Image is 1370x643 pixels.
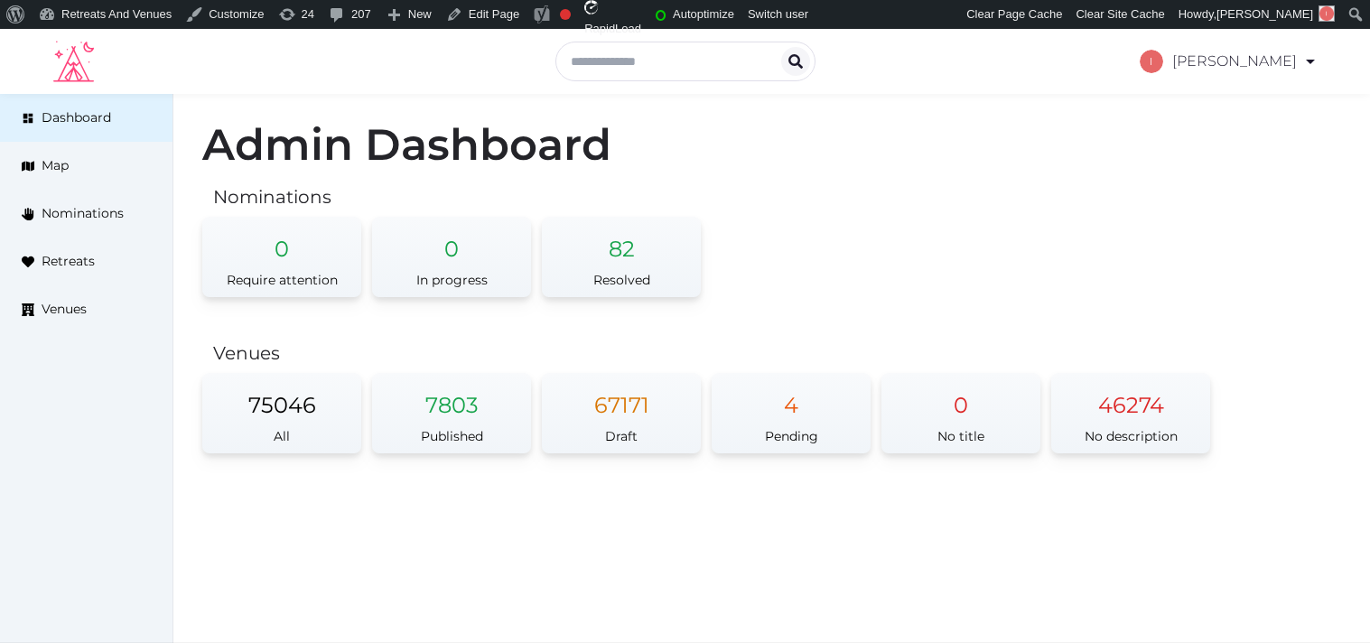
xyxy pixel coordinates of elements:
span: Resolved [593,272,650,288]
a: 82Resolved [542,217,701,297]
a: 0Require attention [202,217,361,297]
div: 67171 [542,373,701,420]
div: 75046 [202,373,361,420]
a: 67171Draft [542,373,701,453]
span: In progress [416,272,488,288]
span: Pending [765,428,818,444]
div: 46274 [1051,373,1210,420]
span: Clear Site Cache [1076,7,1164,21]
span: Clear Page Cache [966,7,1062,21]
a: 0No title [881,373,1040,453]
span: No description [1085,428,1178,444]
div: 0 [202,217,361,264]
span: Retreats [42,252,95,271]
span: Draft [605,428,638,444]
div: Focus keyphrase not set [560,9,571,20]
a: 4Pending [712,373,871,453]
h1: Admin Dashboard [202,123,1341,166]
span: No title [937,428,984,444]
span: Dashboard [42,108,111,127]
h2: Nominations [213,184,1341,210]
a: 46274No description [1051,373,1210,453]
div: 7803 [372,373,531,420]
a: 75046All [202,373,361,453]
span: Venues [42,300,87,319]
div: 0 [881,373,1040,420]
span: Nominations [42,204,124,223]
a: [PERSON_NAME] [1140,36,1318,87]
span: Require attention [227,272,338,288]
span: Map [42,156,69,175]
a: 7803Published [372,373,531,453]
div: 82 [542,217,701,264]
span: All [274,428,290,444]
div: 0 [372,217,531,264]
span: Published [421,428,483,444]
h2: Venues [213,340,1341,366]
a: 0In progress [372,217,531,297]
div: 4 [712,373,871,420]
span: [PERSON_NAME] [1216,7,1313,21]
